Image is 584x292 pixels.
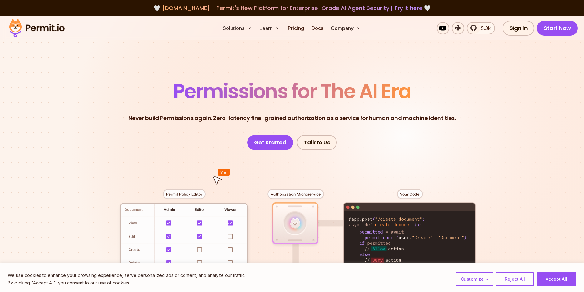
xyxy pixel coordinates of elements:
p: We use cookies to enhance your browsing experience, serve personalized ads or content, and analyz... [8,272,246,279]
a: Pricing [285,22,307,34]
span: Permissions for The AI Era [173,77,411,105]
span: 5.3k [477,24,491,32]
a: Talk to Us [297,135,337,150]
button: Solutions [220,22,254,34]
img: Permit logo [6,18,67,39]
a: Sign In [503,21,535,36]
div: 🤍 🤍 [15,4,569,13]
button: Company [328,22,364,34]
button: Reject All [496,272,534,286]
p: Never build Permissions again. Zero-latency fine-grained authorization as a service for human and... [128,114,456,123]
button: Learn [257,22,283,34]
a: Get Started [247,135,293,150]
button: Accept All [537,272,576,286]
a: 5.3k [467,22,495,34]
button: Customize [456,272,493,286]
a: Start Now [537,21,578,36]
a: Try it here [394,4,422,12]
a: Docs [309,22,326,34]
p: By clicking "Accept All", you consent to our use of cookies. [8,279,246,287]
span: [DOMAIN_NAME] - Permit's New Platform for Enterprise-Grade AI Agent Security | [162,4,422,12]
